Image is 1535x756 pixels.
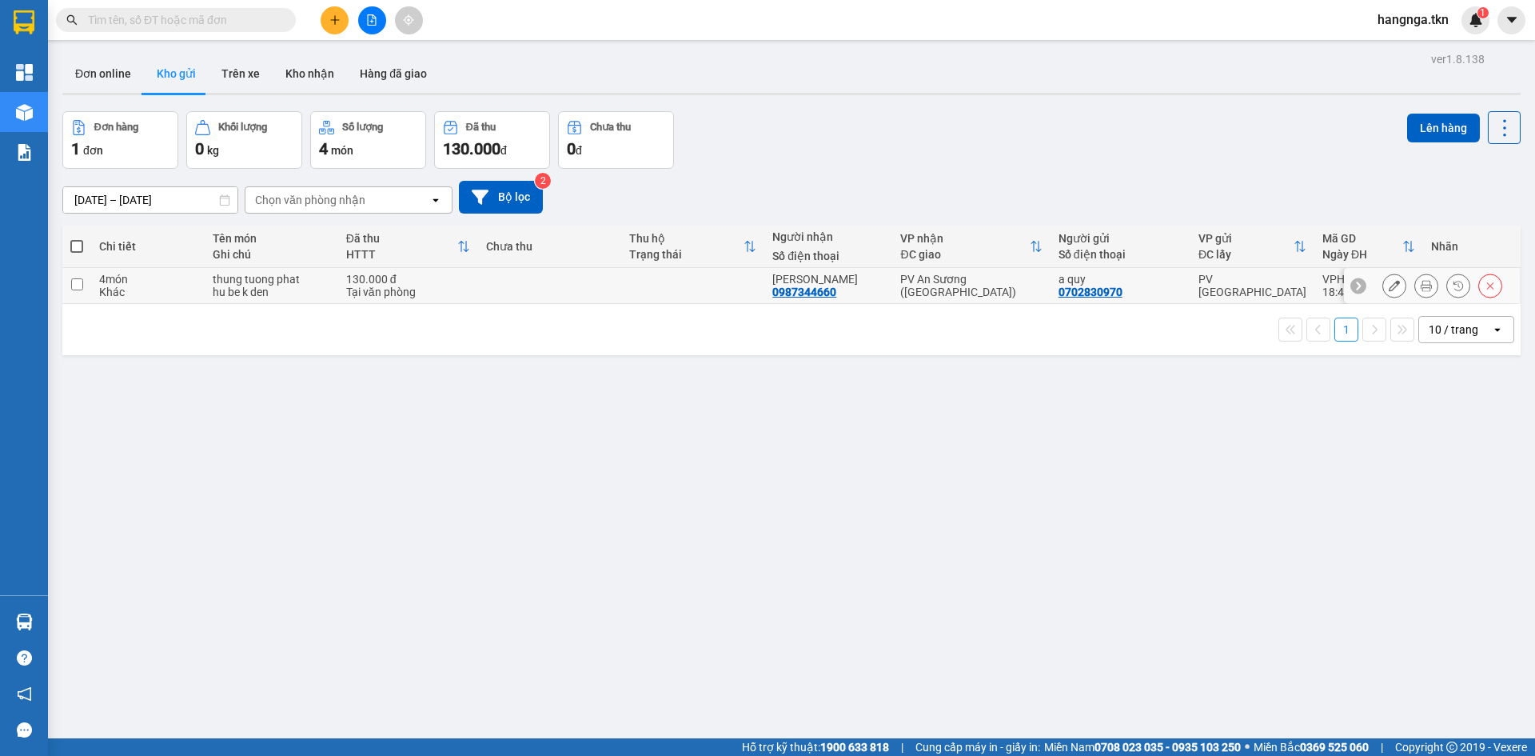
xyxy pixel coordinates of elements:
span: search [66,14,78,26]
button: 1 [1334,318,1358,342]
strong: 1900 633 818 [820,741,889,754]
span: 0 [567,139,576,158]
img: logo-vxr [14,10,34,34]
div: Chưa thu [590,122,631,133]
div: Đã thu [466,122,496,133]
button: Lên hàng [1407,114,1480,142]
div: Mã GD [1322,232,1402,245]
span: đ [576,144,582,157]
span: plus [329,14,341,26]
button: Khối lượng0kg [186,111,302,169]
span: message [17,722,32,738]
div: Tại văn phòng [346,286,470,298]
div: Người nhận [772,230,884,243]
div: Trạng thái [629,248,744,261]
div: PV An Sương ([GEOGRAPHIC_DATA]) [900,273,1042,298]
div: 0987344660 [772,286,836,298]
span: | [901,738,903,756]
button: caret-down [1497,6,1525,34]
div: Chi tiết [99,240,196,253]
div: 130.000 đ [346,273,470,286]
div: Thu hộ [629,232,744,245]
button: Số lượng4món [310,111,426,169]
button: Đơn hàng1đơn [62,111,178,169]
button: Chưa thu0đ [558,111,674,169]
div: Số điện thoại [772,250,884,262]
span: notification [17,686,32,702]
div: thung tuong phat [213,273,330,286]
span: caret-down [1505,13,1519,27]
div: Tên món [213,232,330,245]
div: PV [GEOGRAPHIC_DATA] [1198,273,1306,298]
button: Trên xe [209,54,273,93]
sup: 1 [1477,7,1489,18]
div: Đã thu [346,232,457,245]
img: warehouse-icon [16,614,33,630]
span: | [1381,738,1383,756]
input: Select a date range. [63,187,237,213]
span: kg [207,144,219,157]
div: VPHT1308250016 [1322,273,1415,286]
span: đơn [83,144,103,157]
div: VP nhận [900,232,1029,245]
th: Toggle SortBy [1190,226,1314,268]
button: Đơn online [62,54,144,93]
span: hangnga.tkn [1365,10,1461,30]
span: Miền Nam [1044,738,1241,756]
div: a quy [1059,273,1182,286]
img: icon-new-feature [1469,13,1483,27]
div: Ghi chú [213,248,330,261]
span: 130.000 [443,139,500,158]
span: aim [403,14,414,26]
div: chi thanh [772,273,884,286]
button: Đã thu130.000đ [434,111,550,169]
span: 0 [195,139,204,158]
button: aim [395,6,423,34]
span: file-add [366,14,377,26]
div: Khác [99,286,196,298]
span: Miền Bắc [1254,738,1369,756]
span: copyright [1446,742,1457,753]
th: Toggle SortBy [338,226,478,268]
button: Kho gửi [144,54,209,93]
span: đ [500,144,507,157]
strong: 0369 525 060 [1300,741,1369,754]
img: dashboard-icon [16,64,33,81]
span: Cung cấp máy in - giấy in: [915,738,1040,756]
svg: open [429,194,442,206]
span: 4 [319,139,328,158]
div: 4 món [99,273,196,286]
div: 0702830970 [1059,286,1122,298]
div: Sửa đơn hàng [1382,274,1406,298]
span: ⚪️ [1245,744,1250,750]
div: Chưa thu [486,240,613,253]
th: Toggle SortBy [621,226,764,268]
input: Tìm tên, số ĐT hoặc mã đơn [88,11,277,29]
div: 18:40 [DATE] [1322,286,1415,298]
div: VP gửi [1198,232,1294,245]
span: 1 [1480,7,1485,18]
button: plus [321,6,349,34]
div: ĐC giao [900,248,1029,261]
img: warehouse-icon [16,104,33,121]
button: Kho nhận [273,54,347,93]
div: ver 1.8.138 [1431,50,1485,68]
div: Số lượng [342,122,383,133]
img: solution-icon [16,144,33,161]
div: Người gửi [1059,232,1182,245]
span: 1 [71,139,80,158]
div: Ngày ĐH [1322,248,1402,261]
div: 10 / trang [1429,322,1478,338]
div: Nhãn [1431,240,1511,253]
div: Số điện thoại [1059,248,1182,261]
button: Bộ lọc [459,181,543,214]
button: Hàng đã giao [347,54,440,93]
th: Toggle SortBy [892,226,1050,268]
div: Chọn văn phòng nhận [255,192,365,208]
div: Đơn hàng [94,122,138,133]
span: Hỗ trợ kỹ thuật: [742,738,889,756]
strong: 0708 023 035 - 0935 103 250 [1094,741,1241,754]
sup: 2 [535,173,551,189]
div: ĐC lấy [1198,248,1294,261]
button: file-add [358,6,386,34]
